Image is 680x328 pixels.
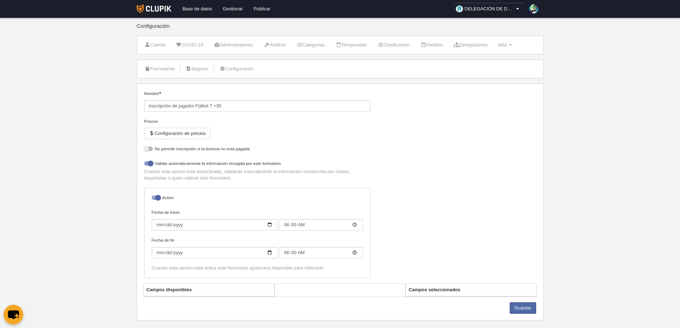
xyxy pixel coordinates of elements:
[406,284,537,296] th: Campos seleccionados
[292,40,329,50] a: Categorías
[279,219,363,231] input: Fecha de inicio
[144,128,211,139] button: Configuración de precios
[456,5,463,12] img: OaW5YbJxXZzo.30x30.jpg
[215,64,257,74] a: Configuración
[529,4,538,14] img: 78ZWLbJKXIvUIDVCcvBskCy1.30x30.jpg
[141,64,179,74] a: Formularios
[152,265,363,271] div: Cuando esta opción está activa este formulario aparecerá disponible para rellenarlo
[181,64,212,74] a: Seguros
[4,305,23,324] button: chat-button
[137,23,544,36] div: Configuración
[144,146,371,154] label: No permitir inscripción si la licencia no está pagada
[144,118,371,125] div: Precios
[144,168,371,181] p: Cuando esta opción está desactivada, validarás manualmente la información introducida por clubes,...
[152,209,363,231] label: Fecha de inicio
[374,40,413,50] a: Clasificación
[416,40,447,50] a: Partidos
[494,40,516,50] a: Más
[137,4,171,13] img: Clupik
[141,40,169,50] a: Cuenta
[450,40,492,50] a: Delegaciones
[332,40,371,50] a: Temporadas
[152,237,363,258] label: Fecha de fin
[498,42,507,47] span: Más
[152,195,363,203] label: Activo
[260,40,289,50] a: Árbitros
[465,5,515,12] span: DELEGACIÓN DE DEPORTES AYUNTAMIENTO DE [GEOGRAPHIC_DATA]
[172,40,207,50] a: COVID-19
[144,160,371,168] label: Validar automáticamente la información recogida por este formulario
[510,302,536,314] button: Guardar
[453,3,524,15] a: DELEGACIÓN DE DEPORTES AYUNTAMIENTO DE [GEOGRAPHIC_DATA]
[143,284,274,296] th: Campos disponibles
[144,100,371,112] input: Nombre
[152,219,277,231] input: Fecha de inicio
[279,247,363,258] input: Fecha de fin
[159,92,161,94] i: Obligatorio
[144,90,371,112] label: Nombre
[210,40,257,50] a: Administradores
[152,247,277,258] input: Fecha de fin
